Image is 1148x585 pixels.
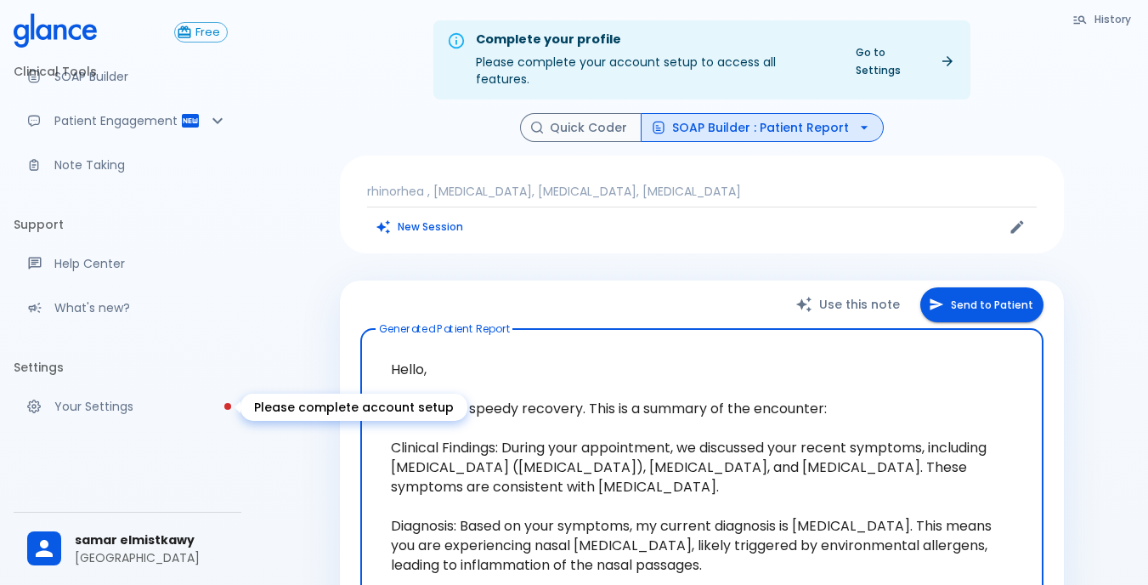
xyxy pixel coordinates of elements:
[14,146,241,184] a: Advanced note-taking
[14,51,241,92] li: Clinical Tools
[476,26,832,94] div: Please complete your account setup to access all features.
[476,31,832,49] div: Complete your profile
[778,287,920,322] button: Use this note
[174,22,241,43] a: Click to view or change your subscription
[189,26,227,39] span: Free
[14,204,241,245] li: Support
[520,113,642,143] button: Quick Coder
[75,531,228,549] span: samar elmistkawy
[14,347,241,388] li: Settings
[54,255,228,272] p: Help Center
[1004,214,1030,240] button: Edit
[240,394,467,421] div: Please complete account setup
[54,112,180,129] p: Patient Engagement
[14,289,241,327] div: Recent updates and feature releases
[641,113,884,143] button: SOAP Builder : Patient Report
[14,102,241,139] div: Patient Reports & Referrals
[75,549,228,566] p: [GEOGRAPHIC_DATA]
[1064,7,1141,31] button: History
[14,388,241,425] a: Please complete account setup
[174,22,228,43] button: Free
[367,183,1037,200] p: rhinorhea , [MEDICAL_DATA], [MEDICAL_DATA], [MEDICAL_DATA]
[54,398,228,415] p: Your Settings
[845,40,964,82] a: Go to Settings
[14,245,241,282] a: Get help from our support team
[54,156,228,173] p: Note Taking
[14,520,241,578] div: samar elmistkawy[GEOGRAPHIC_DATA]
[54,299,228,316] p: What's new?
[920,287,1043,322] button: Send to Patient
[367,214,473,239] button: Clears all inputs and results.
